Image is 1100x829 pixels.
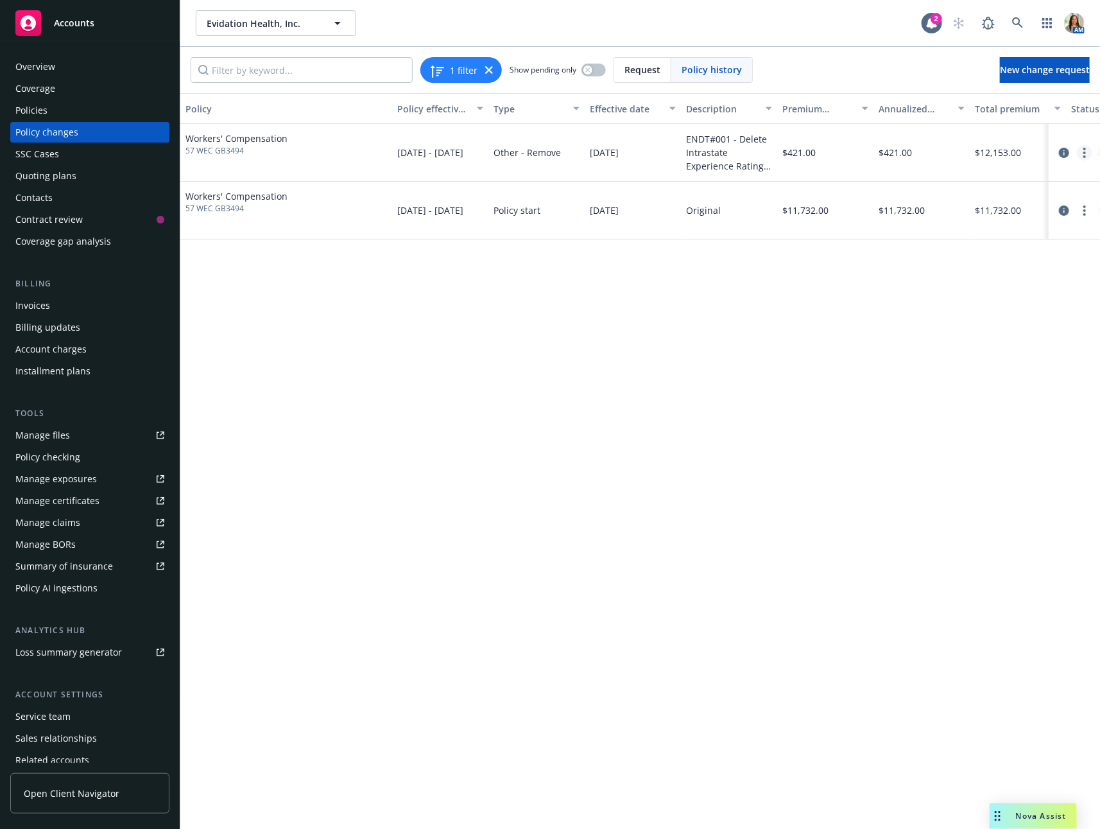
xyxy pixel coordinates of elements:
[15,447,80,467] div: Policy checking
[510,64,576,75] span: Show pending only
[10,277,169,290] div: Billing
[1077,203,1092,218] a: more
[15,122,78,143] div: Policy changes
[873,93,970,124] button: Annualized total premium change
[196,10,356,36] button: Evidation Health, Inc.
[10,642,169,663] a: Loss summary generator
[15,209,83,230] div: Contract review
[1035,10,1060,36] a: Switch app
[15,188,53,208] div: Contacts
[10,624,169,637] div: Analytics hub
[10,166,169,186] a: Quoting plans
[1000,57,1090,83] a: New change request
[24,787,119,800] span: Open Client Navigator
[10,688,169,701] div: Account settings
[15,317,80,338] div: Billing updates
[1000,64,1090,76] span: New change request
[15,78,55,99] div: Coverage
[15,144,59,164] div: SSC Cases
[10,122,169,143] a: Policy changes
[585,93,681,124] button: Effective date
[450,64,477,77] span: 1 filter
[879,204,925,217] span: $11,732.00
[10,556,169,577] a: Summary of insurance
[590,204,619,217] span: [DATE]
[10,209,169,230] a: Contract review
[494,102,565,116] div: Type
[681,93,777,124] button: Description
[10,100,169,121] a: Policies
[15,361,90,381] div: Installment plans
[191,57,413,83] input: Filter by keyword...
[10,512,169,533] a: Manage claims
[10,447,169,467] a: Policy checking
[590,102,662,116] div: Effective date
[10,231,169,252] a: Coverage gap analysis
[782,146,816,159] span: $421.00
[494,146,561,159] span: Other - Remove
[879,102,950,116] div: Annualized total premium change
[397,102,469,116] div: Policy effective dates
[946,10,972,36] a: Start snowing
[10,578,169,598] a: Policy AI ingestions
[15,491,99,511] div: Manage certificates
[10,295,169,316] a: Invoices
[1056,145,1072,161] a: circleInformation
[10,339,169,360] a: Account charges
[392,93,488,124] button: Policy effective dates
[682,63,742,76] span: Policy history
[207,17,318,30] span: Evidation Health, Inc.
[10,317,169,338] a: Billing updates
[15,706,71,727] div: Service team
[1016,810,1067,821] span: Nova Assist
[15,100,47,121] div: Policies
[10,750,169,771] a: Related accounts
[10,78,169,99] a: Coverage
[15,534,76,555] div: Manage BORs
[10,706,169,727] a: Service team
[975,10,1001,36] a: Report a Bug
[15,750,89,771] div: Related accounts
[1056,203,1072,218] a: circleInformation
[975,146,1021,159] span: $12,153.00
[1064,13,1085,33] img: photo
[180,93,392,124] button: Policy
[15,728,97,749] div: Sales relationships
[15,578,98,598] div: Policy AI ingestions
[15,512,80,533] div: Manage claims
[10,534,169,555] a: Manage BORs
[590,146,619,159] span: [DATE]
[15,425,70,446] div: Manage files
[970,93,1066,124] button: Total premium
[879,146,912,159] span: $421.00
[10,361,169,381] a: Installment plans
[10,188,169,208] a: Contacts
[488,93,585,124] button: Type
[624,63,660,76] span: Request
[15,231,111,252] div: Coverage gap analysis
[54,18,94,28] span: Accounts
[397,146,463,159] span: [DATE] - [DATE]
[494,204,540,217] span: Policy start
[10,5,169,41] a: Accounts
[10,728,169,749] a: Sales relationships
[185,145,288,157] span: 57 WEC GB3494
[397,204,463,217] span: [DATE] - [DATE]
[990,803,1077,829] button: Nova Assist
[1077,145,1092,161] a: more
[931,13,942,24] div: 2
[185,132,288,145] span: Workers' Compensation
[777,93,873,124] button: Premium change
[975,102,1047,116] div: Total premium
[15,166,76,186] div: Quoting plans
[15,469,97,489] div: Manage exposures
[1005,10,1031,36] a: Search
[10,425,169,446] a: Manage files
[185,203,288,214] span: 57 WEC GB3494
[15,642,122,663] div: Loss summary generator
[782,204,829,217] span: $11,732.00
[975,204,1021,217] span: $11,732.00
[10,57,169,77] a: Overview
[990,803,1006,829] div: Drag to move
[10,144,169,164] a: SSC Cases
